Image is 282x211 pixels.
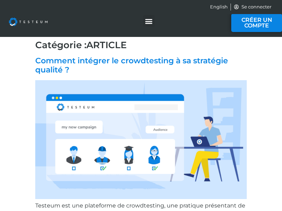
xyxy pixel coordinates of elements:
[231,14,282,32] a: CRÉER UN COMPTE
[35,40,247,51] h1: Catégorie :
[234,4,272,11] a: Se connecter
[86,39,127,51] span: ARTICLE
[210,4,228,11] a: English
[35,56,228,75] a: Comment intégrer le crowdtesting à sa stratégie qualité ?
[143,15,155,27] div: Permuter le menu
[4,12,53,31] img: Testeum Logo - Application crowdtesting platform
[240,4,271,11] span: Se connecter
[237,17,277,28] span: CRÉER UN COMPTE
